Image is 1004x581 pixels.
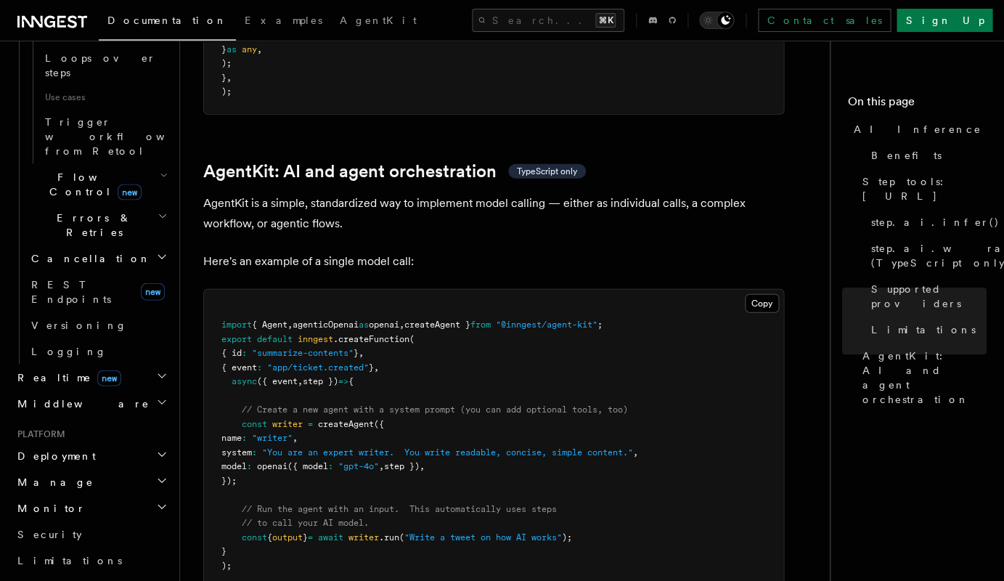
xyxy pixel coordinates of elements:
span: openai [257,461,287,471]
span: ( [399,532,404,543]
span: } [221,73,226,83]
span: name [221,433,242,443]
span: .run [379,532,399,543]
a: Logging [25,338,171,365]
span: { [267,532,272,543]
button: Toggle dark mode [699,12,734,29]
span: , [298,376,303,386]
a: Contact sales [758,9,891,32]
a: Versioning [25,312,171,338]
span: , [226,73,232,83]
span: }); [221,476,237,486]
span: step }) [303,376,338,386]
span: = [308,419,313,429]
span: // to call your AI model. [242,518,369,528]
span: , [293,433,298,443]
span: "gpt-4o" [338,461,379,471]
span: step }) [384,461,420,471]
span: new [141,283,165,301]
span: : [242,348,247,358]
span: writer [348,532,379,543]
span: as [359,320,369,330]
span: Monitor [12,501,86,516]
span: inngest [298,334,333,344]
span: Errors & Retries [25,211,158,240]
span: Loops over steps [45,52,156,78]
span: } [221,546,226,556]
span: await [318,532,343,543]
span: model [221,461,247,471]
span: default [257,334,293,344]
a: Limitations [865,317,987,343]
a: Sign Up [897,9,992,32]
a: step.ai.infer() [865,209,987,235]
span: , [420,461,425,471]
a: step.ai.wrap() (TypeScript only) [865,235,987,276]
button: Monitor [12,495,171,521]
span: "writer" [252,433,293,443]
a: Benefits [865,142,987,168]
span: Platform [12,428,65,440]
span: Cancellation [25,251,151,266]
span: agenticOpenai [293,320,359,330]
span: "app/ticket.created" [267,362,369,373]
span: ); [221,561,232,571]
a: Security [12,521,171,548]
span: openai [369,320,399,330]
span: AgentKit [340,15,417,26]
span: ); [221,86,232,97]
span: "summarize-contents" [252,348,354,358]
a: Documentation [99,4,236,41]
span: .createFunction [333,334,409,344]
span: ({ event [257,376,298,386]
span: import [221,320,252,330]
button: Realtimenew [12,365,171,391]
span: createAgent [318,419,374,429]
button: Deployment [12,443,171,469]
span: Step tools: [URL] [862,174,987,203]
span: Middleware [12,397,150,411]
span: , [633,447,638,458]
span: = [308,532,313,543]
span: // Run the agent with an input. This automatically uses steps [242,504,557,514]
button: Search...⌘K [472,9,624,32]
span: Flow Control [25,170,160,199]
a: Limitations [12,548,171,574]
span: : [257,362,262,373]
a: Examples [236,4,331,39]
span: "You are an expert writer. You write readable, concise, simple content." [262,447,633,458]
a: Trigger workflows from Retool [39,109,171,164]
span: ( [409,334,415,344]
span: const [242,419,267,429]
span: Use cases [39,86,171,109]
span: : [247,461,252,471]
span: TypeScript only [517,166,577,177]
span: , [257,44,262,54]
span: => [338,376,348,386]
span: ({ model [287,461,328,471]
span: Deployment [12,449,96,463]
span: ({ [374,419,384,429]
span: Logging [31,346,107,357]
span: : [328,461,333,471]
span: { Agent [252,320,287,330]
span: any [242,44,257,54]
span: "Write a tweet on how AI works" [404,532,562,543]
span: , [287,320,293,330]
span: : [242,433,247,443]
span: step.ai.infer() [871,215,1000,229]
span: const [242,532,267,543]
a: AI Inference [848,116,987,142]
button: Cancellation [25,245,171,272]
span: } [369,362,374,373]
span: ; [597,320,603,330]
a: Step tools: [URL] [857,168,987,209]
span: REST Endpoints [31,279,111,305]
span: , [359,348,364,358]
span: Trigger workflows from Retool [45,116,205,157]
span: Limitations [17,555,122,566]
span: Realtime [12,370,121,385]
button: Copy [745,294,779,313]
span: createAgent } [404,320,470,330]
button: Errors & Retries [25,205,171,245]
